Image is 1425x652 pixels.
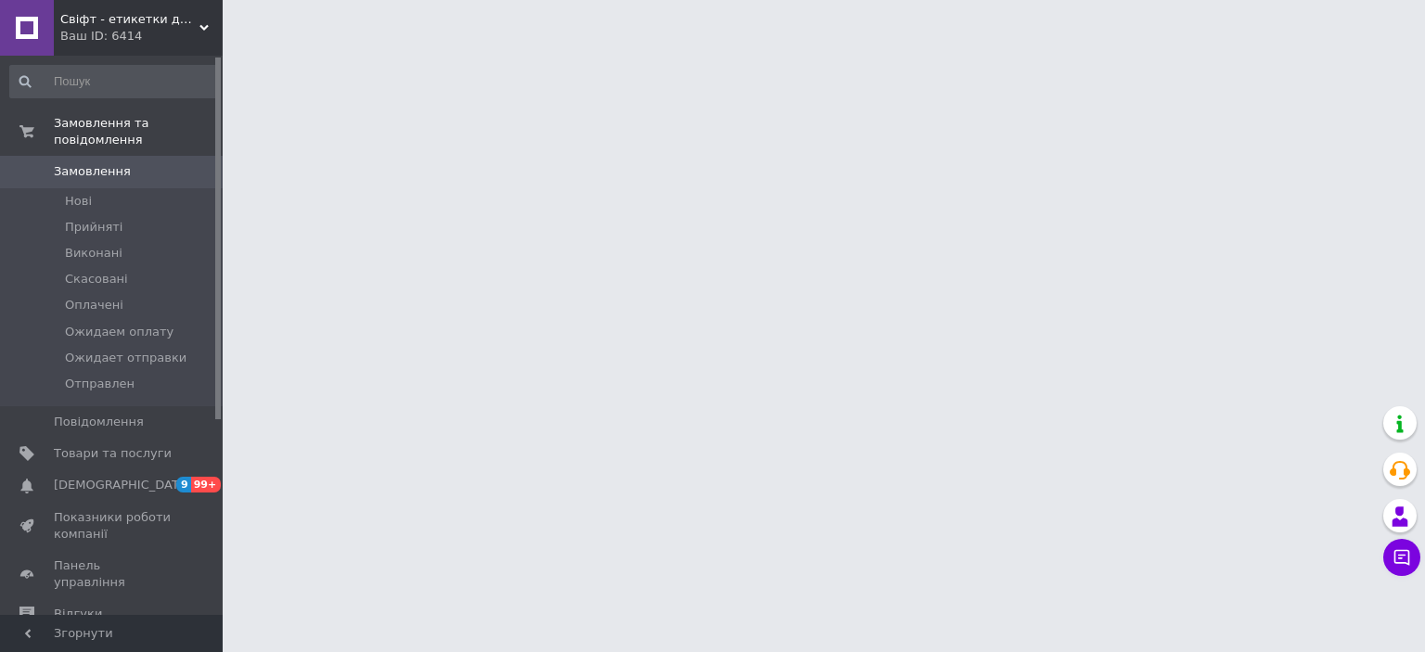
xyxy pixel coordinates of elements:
[54,445,172,462] span: Товари та послуги
[9,65,219,98] input: Пошук
[1383,539,1420,576] button: Чат з покупцем
[54,509,172,543] span: Показники роботи компанії
[54,606,102,622] span: Відгуки
[191,477,222,492] span: 99+
[65,324,173,340] span: Ожидаем оплату
[65,350,186,366] span: Ожидает отправки
[65,271,128,288] span: Скасовані
[60,11,199,28] span: Свіфт - етикетки для бізнесу
[65,376,135,392] span: Отправлен
[54,414,144,430] span: Повідомлення
[54,557,172,591] span: Панель управління
[65,245,122,262] span: Виконані
[176,477,191,492] span: 9
[54,115,223,148] span: Замовлення та повідомлення
[54,163,131,180] span: Замовлення
[65,297,123,313] span: Оплачені
[60,28,223,45] div: Ваш ID: 6414
[65,193,92,210] span: Нові
[54,477,191,493] span: [DEMOGRAPHIC_DATA]
[65,219,122,236] span: Прийняті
